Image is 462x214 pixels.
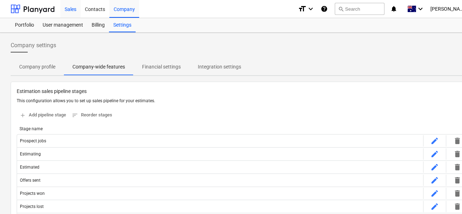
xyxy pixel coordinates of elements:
span: sort [72,112,78,119]
a: Billing [87,18,109,32]
a: Settings [109,18,136,32]
a: Portfolio [11,18,38,32]
span: edit [431,137,439,145]
div: Projects won [20,191,45,196]
span: delete [453,163,462,171]
div: Offers sent [20,178,40,183]
span: edit [431,176,439,185]
i: Knowledge base [321,5,328,13]
span: delete [453,137,462,145]
i: format_size [298,5,306,13]
button: Search [335,3,385,15]
span: edit [431,163,439,171]
div: Projects lost [20,204,44,209]
span: edit [431,150,439,158]
button: Add pipeline stage [17,110,69,121]
span: search [338,6,344,12]
p: Financial settings [142,63,181,71]
span: delete [453,150,462,158]
span: add [20,112,26,119]
span: delete [453,176,462,185]
div: Stage name [20,126,421,131]
i: notifications [390,5,397,13]
i: keyboard_arrow_down [416,5,425,13]
p: Company profile [19,63,55,71]
p: Integration settings [198,63,241,71]
iframe: Chat Widget [426,180,462,214]
div: Estimating [20,152,41,157]
div: Prospect jobs [20,138,46,143]
button: Reorder stages [69,110,115,121]
a: User management [38,18,87,32]
i: keyboard_arrow_down [306,5,315,13]
span: Add pipeline stage [20,111,66,119]
p: Company-wide features [72,63,125,71]
span: Reorder stages [72,111,112,119]
span: Company settings [11,41,56,50]
div: Estimated [20,165,39,170]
